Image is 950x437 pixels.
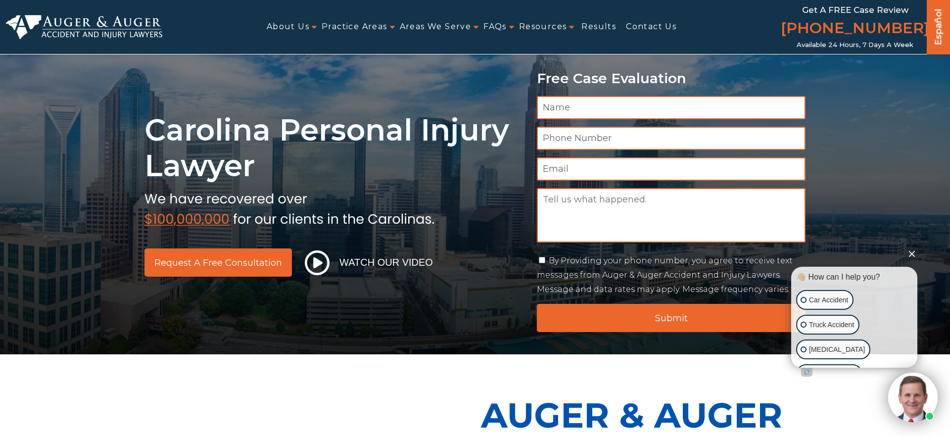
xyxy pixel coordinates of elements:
[809,319,854,331] p: Truck Accident
[144,189,434,226] img: sub text
[809,294,848,306] p: Car Accident
[581,16,616,38] a: Results
[781,17,929,41] a: [PHONE_NUMBER]
[144,248,292,277] a: Request a Free Consultation
[144,112,525,184] h1: Carolina Personal Injury Lawyer
[483,16,507,38] a: FAQs
[537,256,793,294] label: By Providing your phone number, you agree to receive text messages from Auger & Auger Accident an...
[6,15,162,39] img: Auger & Auger Accident and Injury Lawyers Logo
[537,157,806,181] input: Email
[537,304,806,332] input: Submit
[888,373,938,422] img: Intaker widget Avatar
[802,5,908,15] span: Get a FREE Case Review
[322,16,387,38] a: Practice Areas
[519,16,567,38] a: Resources
[626,16,676,38] a: Contact Us
[154,258,282,267] span: Request a Free Consultation
[801,368,812,377] a: Open intaker chat
[537,96,806,119] input: Name
[302,250,436,276] button: Watch Our Video
[797,41,913,49] span: Available 24 Hours, 7 Days a Week
[809,343,865,356] p: [MEDICAL_DATA]
[537,71,806,86] p: Free Case Evaluation
[267,16,309,38] a: About Us
[905,246,919,260] button: Close Intaker Chat Widget
[537,127,806,150] input: Phone Number
[400,16,472,38] a: Areas We Serve
[794,272,915,283] div: 👋🏼 How can I help you?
